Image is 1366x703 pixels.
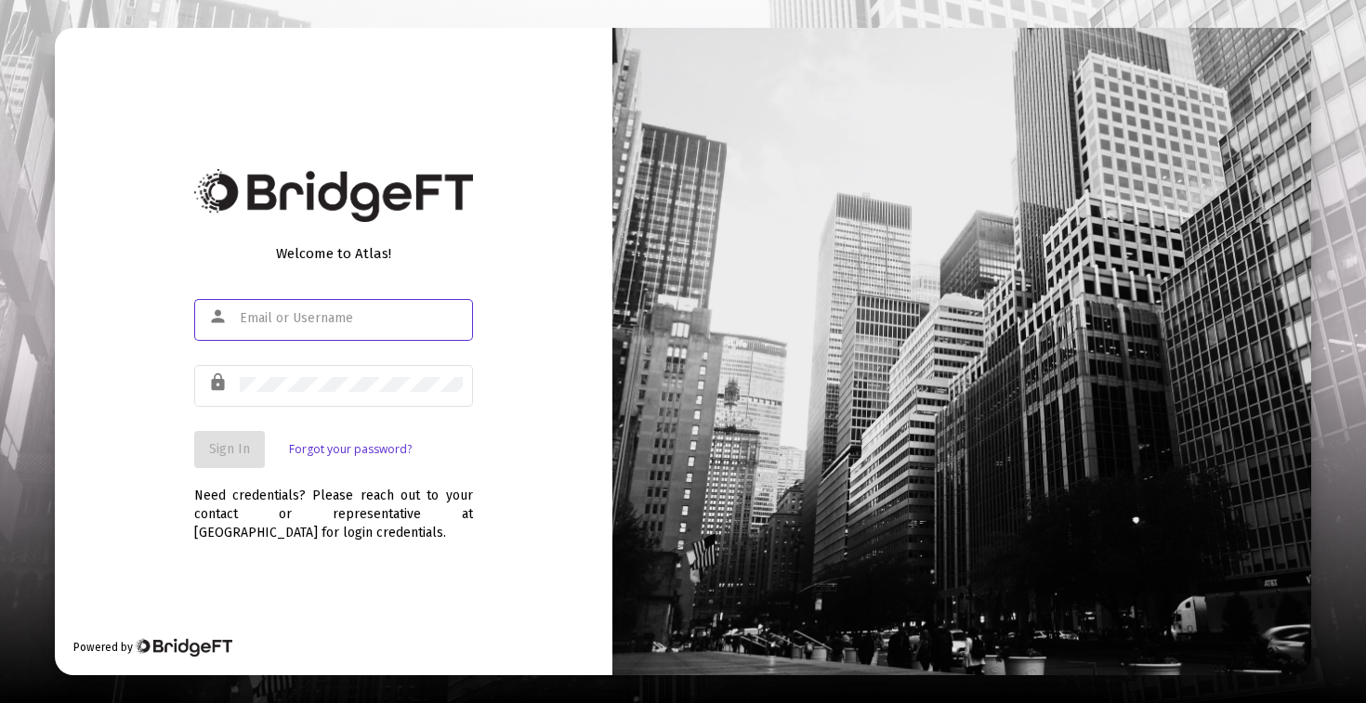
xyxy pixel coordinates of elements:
div: Powered by [73,638,232,657]
mat-icon: lock [208,371,230,394]
img: Bridge Financial Technology Logo [135,638,232,657]
span: Sign In [209,441,250,457]
div: Welcome to Atlas! [194,244,473,263]
input: Email or Username [240,311,463,326]
div: Need credentials? Please reach out to your contact or representative at [GEOGRAPHIC_DATA] for log... [194,468,473,542]
button: Sign In [194,431,265,468]
a: Forgot your password? [289,440,412,459]
mat-icon: person [208,306,230,328]
img: Bridge Financial Technology Logo [194,169,473,222]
